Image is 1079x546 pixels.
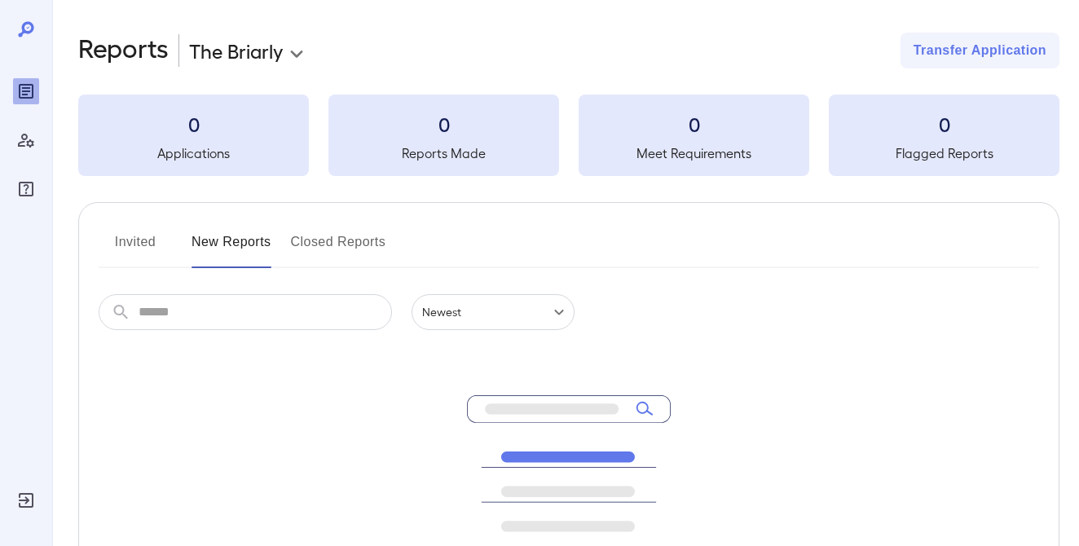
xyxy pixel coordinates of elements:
button: Transfer Application [901,33,1059,68]
p: The Briarly [189,37,283,64]
div: Newest [412,294,575,330]
h5: Flagged Reports [829,143,1059,163]
h2: Reports [78,33,169,68]
h3: 0 [829,111,1059,137]
h3: 0 [78,111,309,137]
h5: Applications [78,143,309,163]
h3: 0 [579,111,809,137]
div: Manage Users [13,127,39,153]
div: Reports [13,78,39,104]
h5: Meet Requirements [579,143,809,163]
div: Log Out [13,487,39,513]
div: FAQ [13,176,39,202]
summary: 0Applications0Reports Made0Meet Requirements0Flagged Reports [78,95,1059,176]
button: New Reports [192,229,271,268]
button: Closed Reports [291,229,386,268]
button: Invited [99,229,172,268]
h5: Reports Made [328,143,559,163]
h3: 0 [328,111,559,137]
